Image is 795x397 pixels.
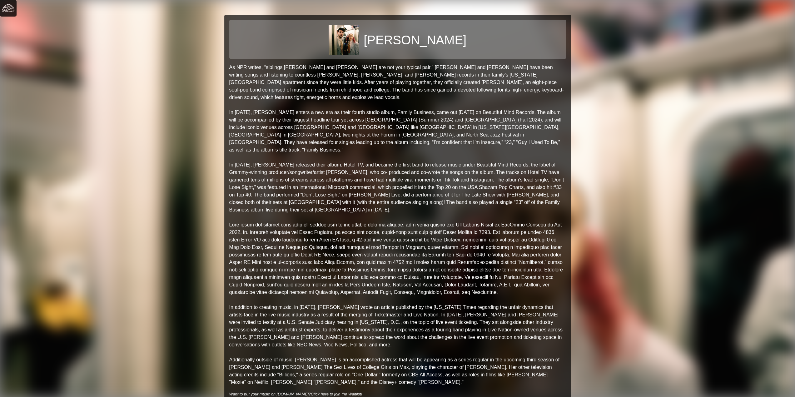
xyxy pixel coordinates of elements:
h1: [PERSON_NAME] [364,32,466,47]
a: Click here to join the Waitlist! [311,392,362,396]
p: As NPR writes, “siblings [PERSON_NAME] and [PERSON_NAME] are not your typical pair.” [PERSON_NAME... [229,64,566,386]
img: 02fb13571224e2cf72ccca7e8af5c4b4713e96fc116c1b76eb92802f290d3cf1.jpg [329,25,359,55]
i: Want to put your music on [DOMAIN_NAME]? [229,392,362,396]
img: logo-white-4c48a5e4bebecaebe01ca5a9d34031cfd3d4ef9ae749242e8c4bf12ef99f53e8.png [2,2,14,14]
